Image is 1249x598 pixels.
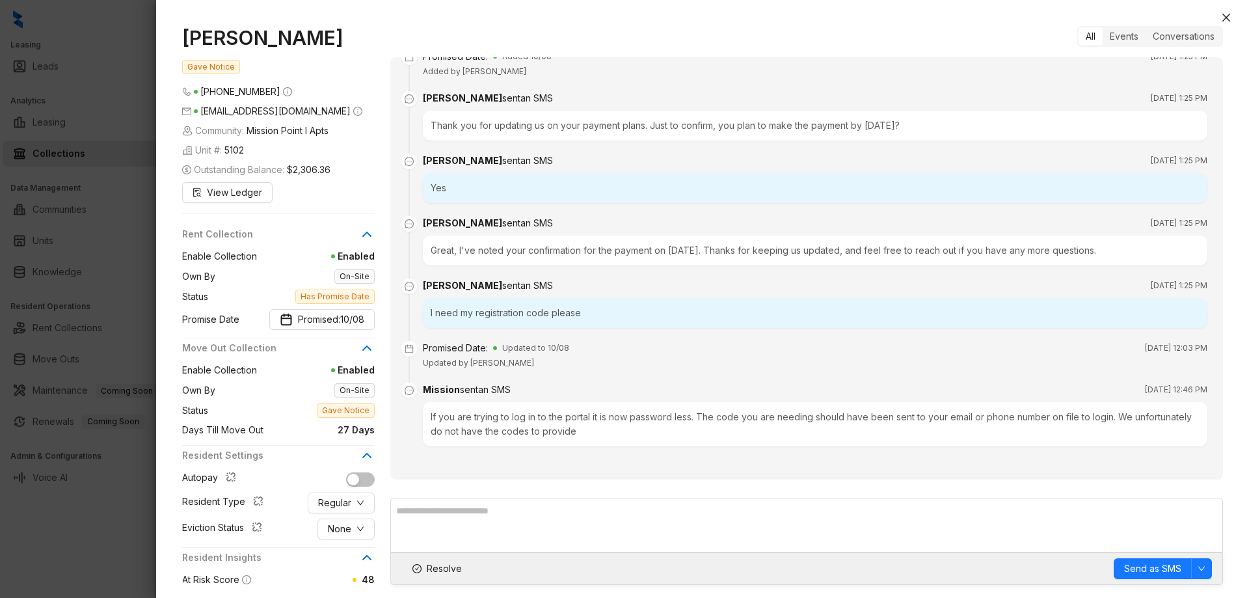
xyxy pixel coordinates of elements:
button: Resolve [401,558,473,579]
span: check-circle [412,564,422,573]
div: Resident Insights [182,550,375,573]
img: Promise Date [280,313,293,326]
span: Send as SMS [1124,562,1181,576]
span: dollar [182,165,191,174]
span: mail [182,107,191,116]
span: file-search [193,188,202,197]
span: Gave Notice [182,60,240,74]
span: calendar [401,341,417,357]
span: 48 [362,574,375,585]
div: Yes [423,173,1207,203]
span: Resident Insights [182,550,359,565]
span: sent an SMS [502,155,553,166]
span: sent an SMS [502,92,553,103]
div: [PERSON_NAME] [423,91,553,105]
span: Move Out Collection [182,341,359,355]
span: phone [182,87,191,96]
span: Promised: [298,312,364,327]
div: Resident Type [182,495,269,511]
span: [EMAIL_ADDRESS][DOMAIN_NAME] [200,105,351,116]
span: 5102 [224,143,244,157]
span: Own By [182,383,215,398]
span: Rent Collection [182,227,359,241]
div: Eviction Status [182,521,267,537]
span: Has Promise Date [295,290,375,304]
div: Resident Settings [182,448,375,470]
div: If you are trying to log in to the portal it is now password less. The code you are needing shoul... [423,402,1207,446]
div: Promised Date: [423,341,488,355]
div: Conversations [1146,27,1222,46]
span: down [356,525,364,533]
button: View Ledger [182,182,273,203]
span: calendar [401,49,417,65]
span: Outstanding Balance: [182,163,330,177]
span: Unit #: [182,143,244,157]
span: info-circle [353,107,362,116]
span: [DATE] 1:25 PM [1151,92,1207,105]
span: message [401,279,417,294]
span: info-circle [242,575,251,584]
span: Mission Point I Apts [247,124,329,138]
span: Enabled [257,363,375,377]
span: On-Site [334,269,375,284]
span: 27 Days [263,423,375,437]
span: At Risk Score [182,574,239,585]
span: down [1198,565,1205,573]
div: I need my registration code please [423,298,1207,328]
span: sent an SMS [460,384,511,395]
div: Autopay [182,470,241,487]
span: Days Till Move Out [182,423,263,437]
img: building-icon [182,145,193,156]
span: View Ledger [207,185,262,200]
div: [PERSON_NAME] [423,279,553,293]
span: None [328,522,351,536]
span: Promise Date [182,312,239,327]
span: Updated to 10/08 [502,342,569,355]
span: message [401,383,417,398]
div: Rent Collection [182,227,375,249]
h1: [PERSON_NAME] [182,26,375,49]
span: close [1221,12,1231,23]
span: Regular [318,496,351,510]
span: message [401,216,417,232]
button: Close [1218,10,1234,25]
span: message [401,154,417,169]
button: Promise DatePromised: 10/08 [269,309,375,330]
span: Enable Collection [182,249,257,264]
span: Status [182,403,208,418]
span: On-Site [334,383,375,398]
button: Nonedown [317,519,375,539]
div: [PERSON_NAME] [423,216,553,230]
span: Resident Settings [182,448,359,463]
span: Status [182,290,208,304]
div: Great, I've noted your confirmation for the payment on [DATE]. Thanks for keeping us updated, and... [423,236,1207,265]
span: 10/08 [340,312,364,327]
span: [DATE] 12:46 PM [1145,383,1207,396]
span: [DATE] 12:03 PM [1145,342,1207,355]
div: Mission [423,383,511,397]
div: [PERSON_NAME] [423,154,553,168]
button: Regulardown [308,493,375,513]
span: [PHONE_NUMBER] [200,86,280,97]
div: Move Out Collection [182,341,375,363]
div: All [1079,27,1103,46]
span: Added by [PERSON_NAME] [423,66,526,76]
span: Gave Notice [317,403,375,418]
span: Enable Collection [182,363,257,377]
div: Events [1103,27,1146,46]
span: message [401,91,417,107]
span: Updated by [PERSON_NAME] [423,358,534,368]
span: sent an SMS [502,217,553,228]
span: Enabled [257,249,375,264]
span: [DATE] 1:25 PM [1151,154,1207,167]
span: Community: [182,124,329,138]
span: $2,306.36 [287,163,330,177]
span: [DATE] 1:25 PM [1151,217,1207,230]
span: [DATE] 1:25 PM [1151,279,1207,292]
span: down [356,499,364,507]
span: Own By [182,269,215,284]
span: sent an SMS [502,280,553,291]
div: segmented control [1077,26,1223,47]
span: Resolve [427,562,462,576]
div: Thank you for updating us on your payment plans. Just to confirm, you plan to make the payment by... [423,111,1207,141]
